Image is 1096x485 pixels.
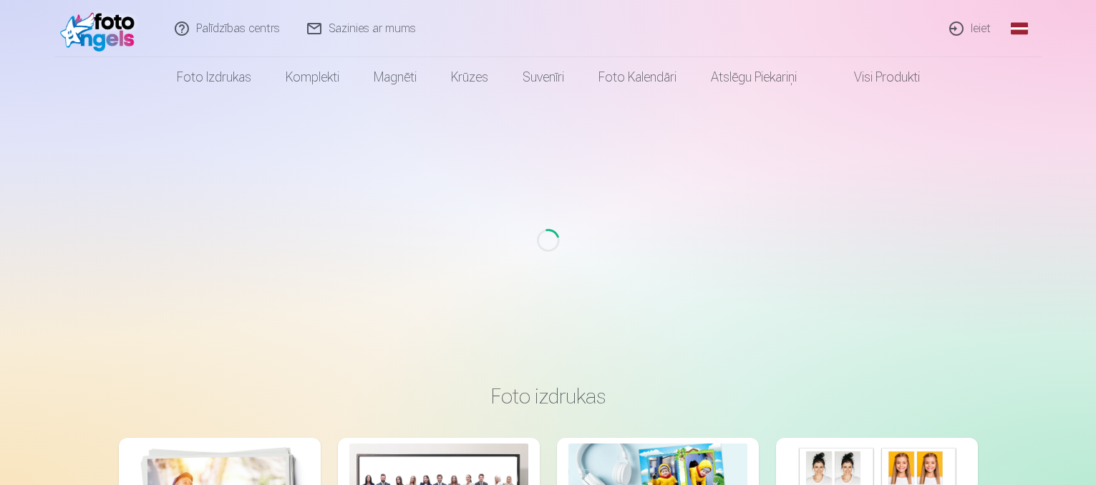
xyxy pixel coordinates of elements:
a: Magnēti [357,57,434,97]
img: /fa1 [60,6,142,52]
a: Suvenīri [505,57,581,97]
a: Visi produkti [814,57,937,97]
a: Foto kalendāri [581,57,694,97]
a: Komplekti [268,57,357,97]
a: Krūzes [434,57,505,97]
a: Foto izdrukas [160,57,268,97]
h3: Foto izdrukas [130,383,966,409]
a: Atslēgu piekariņi [694,57,814,97]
